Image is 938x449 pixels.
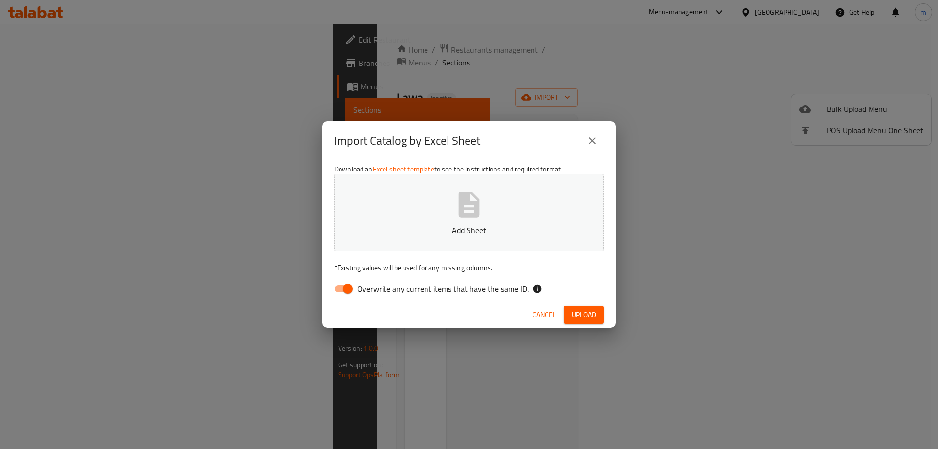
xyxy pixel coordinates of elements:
button: Add Sheet [334,174,604,251]
a: Excel sheet template [373,163,434,175]
div: Download an to see the instructions and required format. [322,160,616,302]
svg: If the overwrite option isn't selected, then the items that match an existing ID will be ignored ... [533,284,542,294]
p: Existing values will be used for any missing columns. [334,263,604,273]
h2: Import Catalog by Excel Sheet [334,133,480,149]
span: Overwrite any current items that have the same ID. [357,283,529,295]
button: Upload [564,306,604,324]
span: Upload [572,309,596,321]
button: close [580,129,604,152]
span: Cancel [533,309,556,321]
p: Add Sheet [349,224,589,236]
button: Cancel [529,306,560,324]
